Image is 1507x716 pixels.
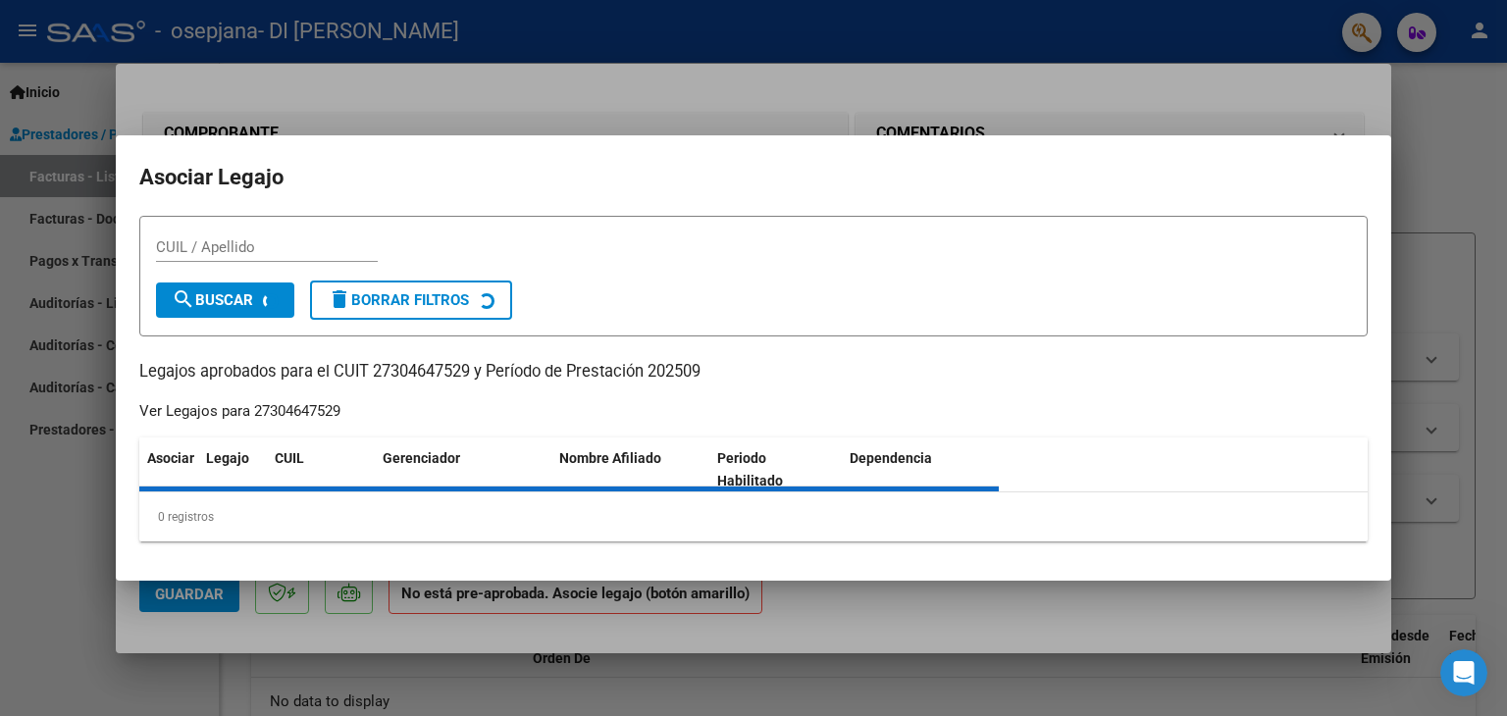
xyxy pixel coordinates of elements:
[172,291,253,309] span: Buscar
[717,450,783,488] span: Periodo Habilitado
[328,291,469,309] span: Borrar Filtros
[310,281,512,320] button: Borrar Filtros
[206,450,249,466] span: Legajo
[383,450,460,466] span: Gerenciador
[147,450,194,466] span: Asociar
[139,360,1368,384] p: Legajos aprobados para el CUIT 27304647529 y Período de Prestación 202509
[172,287,195,311] mat-icon: search
[198,437,267,502] datatable-header-cell: Legajo
[156,282,294,318] button: Buscar
[850,450,932,466] span: Dependencia
[1440,649,1487,696] iframe: Intercom live chat
[375,437,551,502] datatable-header-cell: Gerenciador
[139,400,340,423] div: Ver Legajos para 27304647529
[709,437,842,502] datatable-header-cell: Periodo Habilitado
[559,450,661,466] span: Nombre Afiliado
[551,437,709,502] datatable-header-cell: Nombre Afiliado
[139,437,198,502] datatable-header-cell: Asociar
[328,287,351,311] mat-icon: delete
[267,437,375,502] datatable-header-cell: CUIL
[275,450,304,466] span: CUIL
[842,437,1000,502] datatable-header-cell: Dependencia
[139,159,1368,196] h2: Asociar Legajo
[139,492,1368,541] div: 0 registros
